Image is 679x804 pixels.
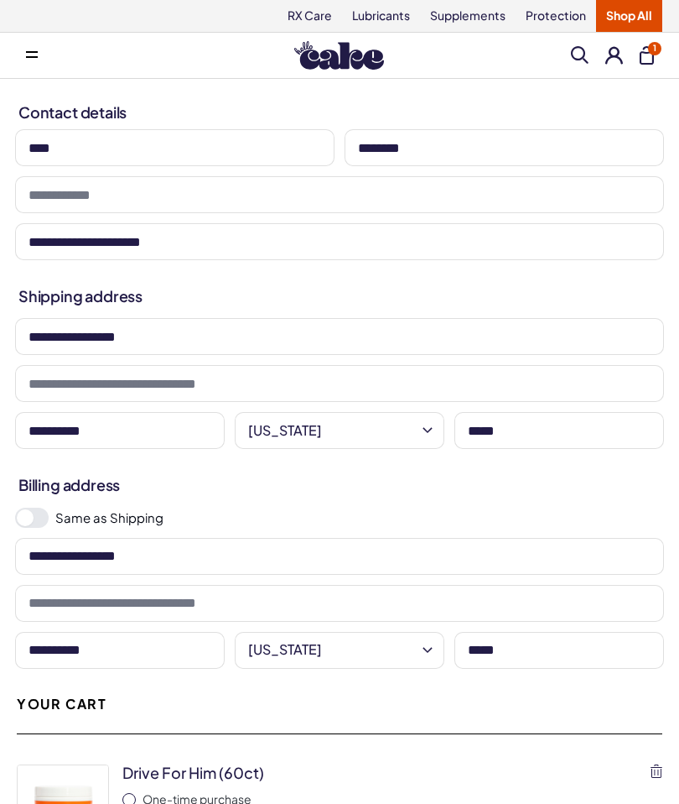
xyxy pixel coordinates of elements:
button: 1 [640,46,654,65]
h2: Contact details [18,102,662,123]
span: 1 [648,42,661,55]
label: Same as Shipping [55,509,664,526]
div: Drive for him (60ct) [122,762,264,783]
h2: Billing address [18,474,662,495]
h2: Your Cart [17,695,106,713]
img: Hello Cake [294,41,384,70]
h2: Shipping address [18,285,662,306]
